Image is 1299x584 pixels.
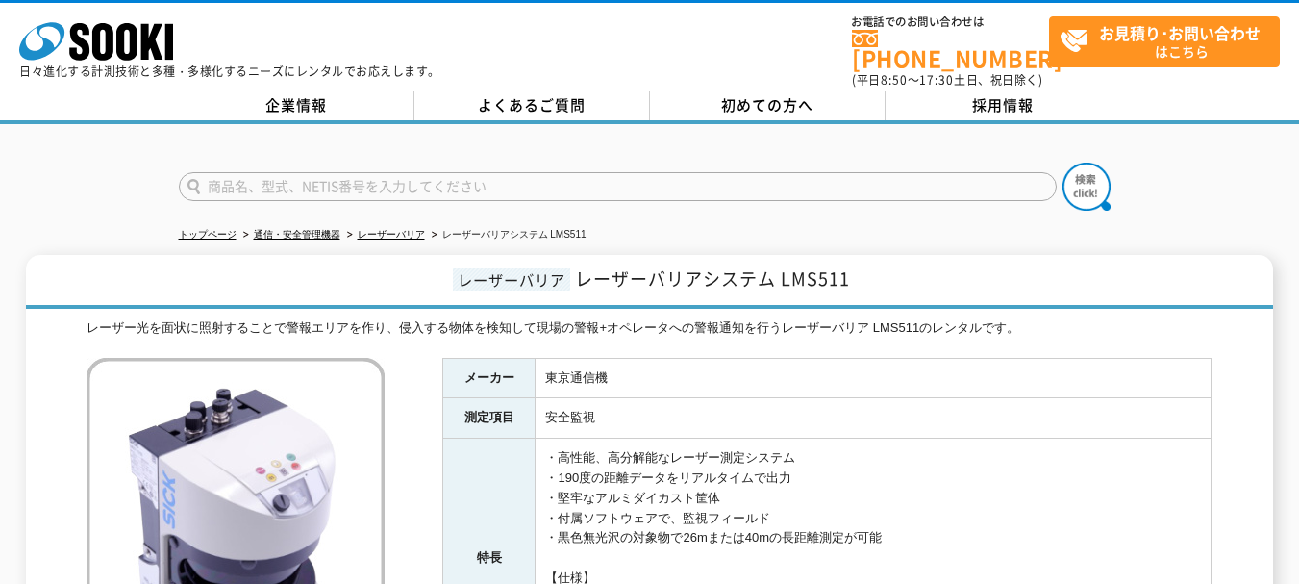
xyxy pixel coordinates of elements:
td: 東京通信機 [536,358,1212,398]
a: 企業情報 [179,91,414,120]
span: レーザーバリアシステム LMS511 [575,266,850,292]
a: レーザーバリア [358,229,425,240]
span: はこちら [1060,17,1279,65]
span: 初めての方へ [721,94,813,115]
span: レーザーバリア [453,268,570,291]
a: 初めての方へ [650,91,886,120]
td: 安全監視 [536,398,1212,439]
a: 採用情報 [886,91,1121,120]
th: メーカー [443,358,536,398]
p: 日々進化する計測技術と多種・多様化するニーズにレンタルでお応えします。 [19,65,440,77]
strong: お見積り･お問い合わせ [1099,21,1261,44]
a: [PHONE_NUMBER] [852,30,1049,69]
input: 商品名、型式、NETIS番号を入力してください [179,172,1057,201]
div: レーザー光を面状に照射することで警報エリアを作り、侵入する物体を検知して現場の警報+オペレータへの警報通知を行うレーザーバリア LMS511のレンタルです。 [87,318,1212,339]
img: btn_search.png [1062,163,1111,211]
a: お見積り･お問い合わせはこちら [1049,16,1280,67]
a: トップページ [179,229,237,240]
a: 通信・安全管理機器 [254,229,340,240]
span: 17:30 [919,71,954,89]
li: レーザーバリアシステム LMS511 [428,225,587,245]
a: よくあるご質問 [414,91,650,120]
span: お電話でのお問い合わせは [852,16,1049,28]
th: 測定項目 [443,398,536,439]
span: 8:50 [881,71,908,89]
span: (平日 ～ 土日、祝日除く) [852,71,1042,89]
